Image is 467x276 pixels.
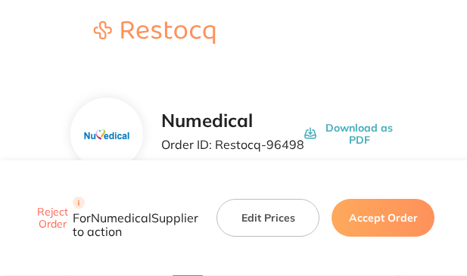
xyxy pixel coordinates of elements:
p: Order ID: Restocq- 96498 [161,138,304,151]
p: For Numedical Supplier to action [73,197,198,240]
img: Restocq logo [79,21,230,44]
button: Accept Order [332,200,434,237]
a: Restocq logo [79,21,230,46]
button: Download as PDF [304,110,397,157]
button: Edit Prices [216,200,319,237]
img: bTgzdmk4dA [82,126,131,143]
h2: Numedical [161,110,304,132]
button: Reject Order [33,206,73,231]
